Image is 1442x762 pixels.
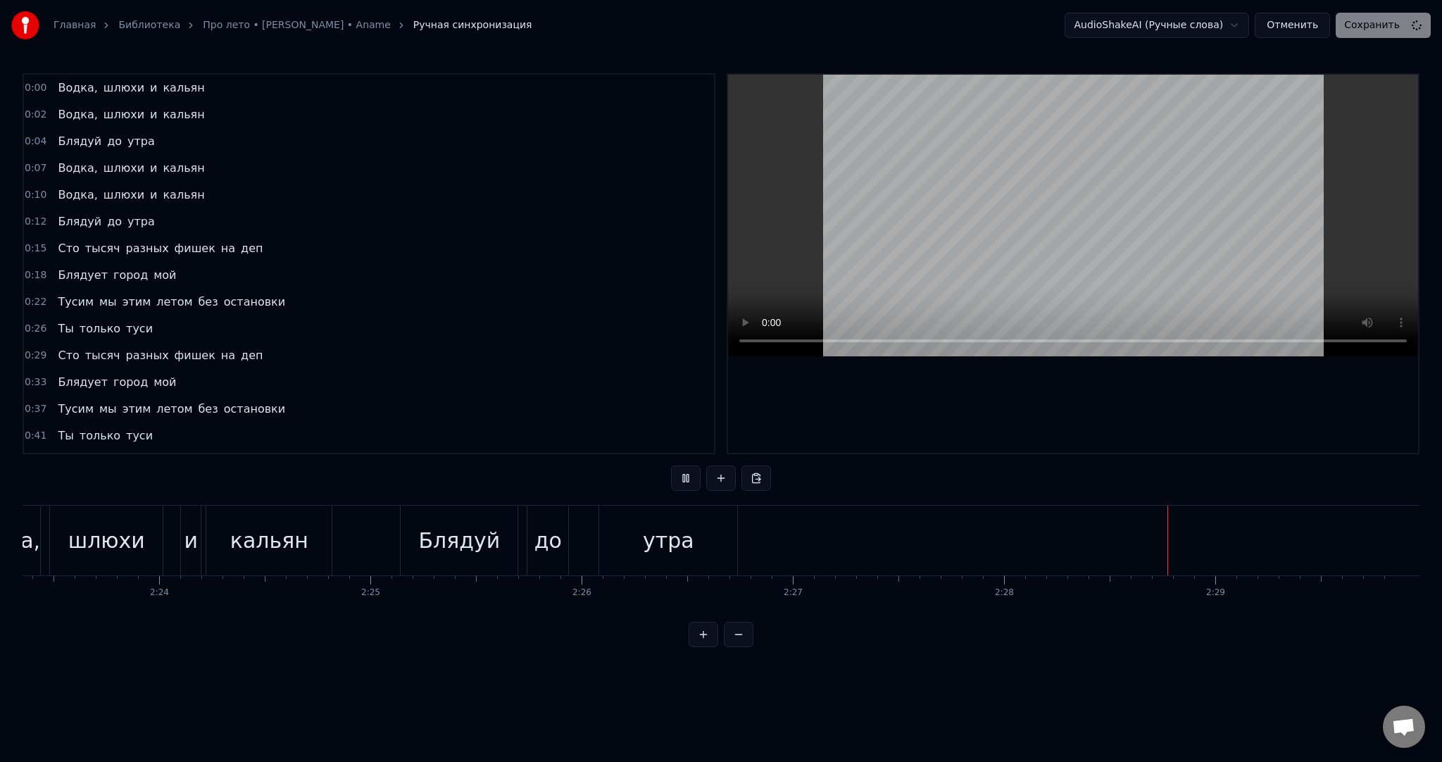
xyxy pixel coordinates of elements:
[361,587,380,599] div: 2:25
[161,187,206,203] span: кальян
[56,240,80,256] span: Сто
[25,322,46,336] span: 0:26
[56,80,99,96] span: Водка,
[25,215,46,229] span: 0:12
[126,213,156,230] span: утра
[155,401,194,417] span: летом
[25,429,46,443] span: 0:41
[56,160,99,176] span: Водка,
[995,587,1014,599] div: 2:28
[54,18,96,32] a: Главная
[102,106,146,123] span: шлюхи
[149,187,158,203] span: и
[222,294,287,310] span: остановки
[150,587,169,599] div: 2:24
[25,402,46,416] span: 0:37
[230,525,308,556] div: кальян
[125,427,154,444] span: туси
[161,160,206,176] span: кальян
[68,525,145,556] div: шлюхи
[126,133,156,149] span: утра
[56,213,103,230] span: Блядуй
[84,347,122,363] span: тысяч
[98,294,118,310] span: мы
[125,320,154,337] span: туси
[56,294,95,310] span: Тусим
[184,525,199,556] div: и
[25,349,46,363] span: 0:29
[25,108,46,122] span: 0:02
[102,160,146,176] span: шлюхи
[106,213,123,230] span: до
[56,133,103,149] span: Блядуй
[572,587,591,599] div: 2:26
[125,347,170,363] span: разных
[197,401,220,417] span: без
[121,401,153,417] span: этим
[155,294,194,310] span: летом
[56,401,95,417] span: Тусим
[149,80,158,96] span: и
[149,160,158,176] span: и
[56,320,75,337] span: Ты
[56,374,109,390] span: Блядует
[125,240,170,256] span: разных
[25,268,46,282] span: 0:18
[239,240,264,256] span: деп
[84,240,122,256] span: тысяч
[11,11,39,39] img: youka
[203,18,391,32] a: Про лето • [PERSON_NAME] • Aname
[152,374,177,390] span: мой
[78,320,122,337] span: только
[220,240,237,256] span: на
[25,295,46,309] span: 0:22
[56,106,99,123] span: Водка,
[149,106,158,123] span: и
[413,18,532,32] span: Ручная синхронизация
[56,187,99,203] span: Водка,
[534,525,562,556] div: до
[1383,706,1425,748] a: Открытый чат
[106,133,123,149] span: до
[173,347,217,363] span: фишек
[121,294,153,310] span: этим
[98,401,118,417] span: мы
[152,267,177,283] span: мой
[222,401,287,417] span: остановки
[643,525,694,556] div: утра
[418,525,500,556] div: Блядуй
[112,267,149,283] span: город
[25,135,46,149] span: 0:04
[173,240,217,256] span: фишек
[25,81,46,95] span: 0:00
[118,18,180,32] a: Библиотека
[78,427,122,444] span: только
[161,106,206,123] span: кальян
[1206,587,1225,599] div: 2:29
[56,267,109,283] span: Блядует
[25,188,46,202] span: 0:10
[220,347,237,363] span: на
[56,427,75,444] span: Ты
[102,80,146,96] span: шлюхи
[197,294,220,310] span: без
[102,187,146,203] span: шлюхи
[54,18,532,32] nav: breadcrumb
[25,242,46,256] span: 0:15
[25,161,46,175] span: 0:07
[112,374,149,390] span: город
[784,587,803,599] div: 2:27
[56,347,80,363] span: Сто
[25,375,46,389] span: 0:33
[1255,13,1330,38] button: Отменить
[239,347,264,363] span: деп
[161,80,206,96] span: кальян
